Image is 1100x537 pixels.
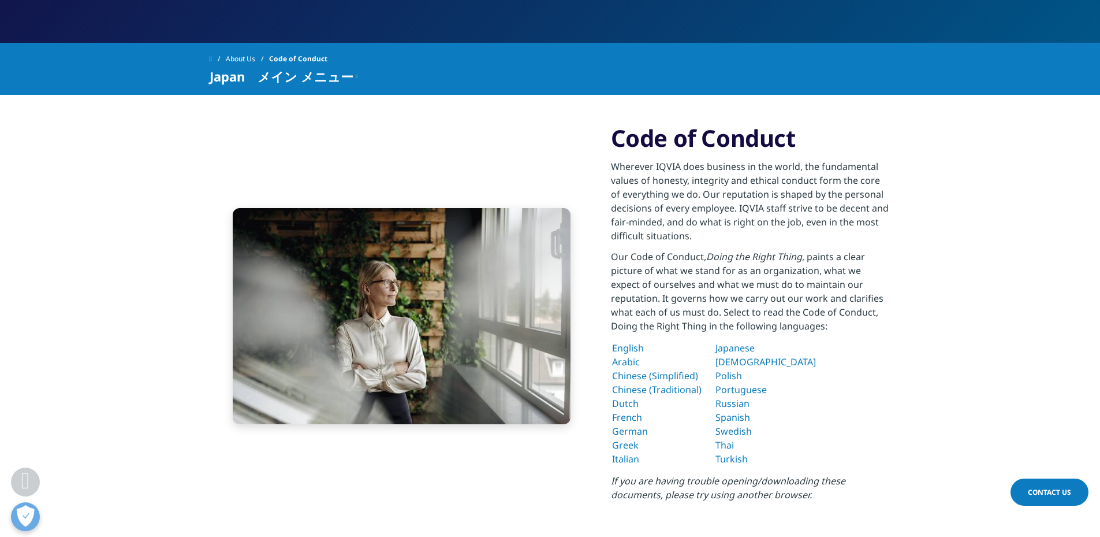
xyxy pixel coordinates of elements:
a: Swedish [715,425,752,438]
a: Japanese [715,342,755,354]
a: Arabic [612,355,640,368]
a: Greek [612,439,639,451]
a: German [612,425,648,438]
a: English [612,342,644,354]
a: Spanish [715,411,750,424]
p: Our Code of Conduct, , paints a clear picture of what we stand for as an organization, what we ex... [611,250,891,340]
a: About Us [226,49,269,69]
em: Doing the Right Thing [706,250,802,263]
a: Turkish [715,453,748,465]
a: Contact Us [1010,479,1088,506]
a: Thai [715,439,734,451]
a: Italian [612,453,639,465]
a: Portuguese [715,383,767,396]
a: Dutch [612,397,639,410]
span: Japan メイン メニュー [210,69,353,83]
h3: Code of Conduct [611,124,891,153]
span: Code of Conduct [269,49,327,69]
p: Wherever IQVIA does business in the world, the fundamental values of honesty, integrity and ethic... [611,160,891,250]
em: If you are having trouble opening/downloading these documents, please try using another browser. [611,475,845,501]
span: Contact Us [1028,487,1071,497]
button: 優先設定センターを開く [11,502,40,531]
a: Chinese (Simplified) [612,369,698,382]
a: Russian [715,397,750,410]
a: French [612,411,642,424]
a: Polish [715,369,742,382]
a: [DEMOGRAPHIC_DATA] [715,355,816,368]
a: Chinese (Traditional) [612,383,702,396]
